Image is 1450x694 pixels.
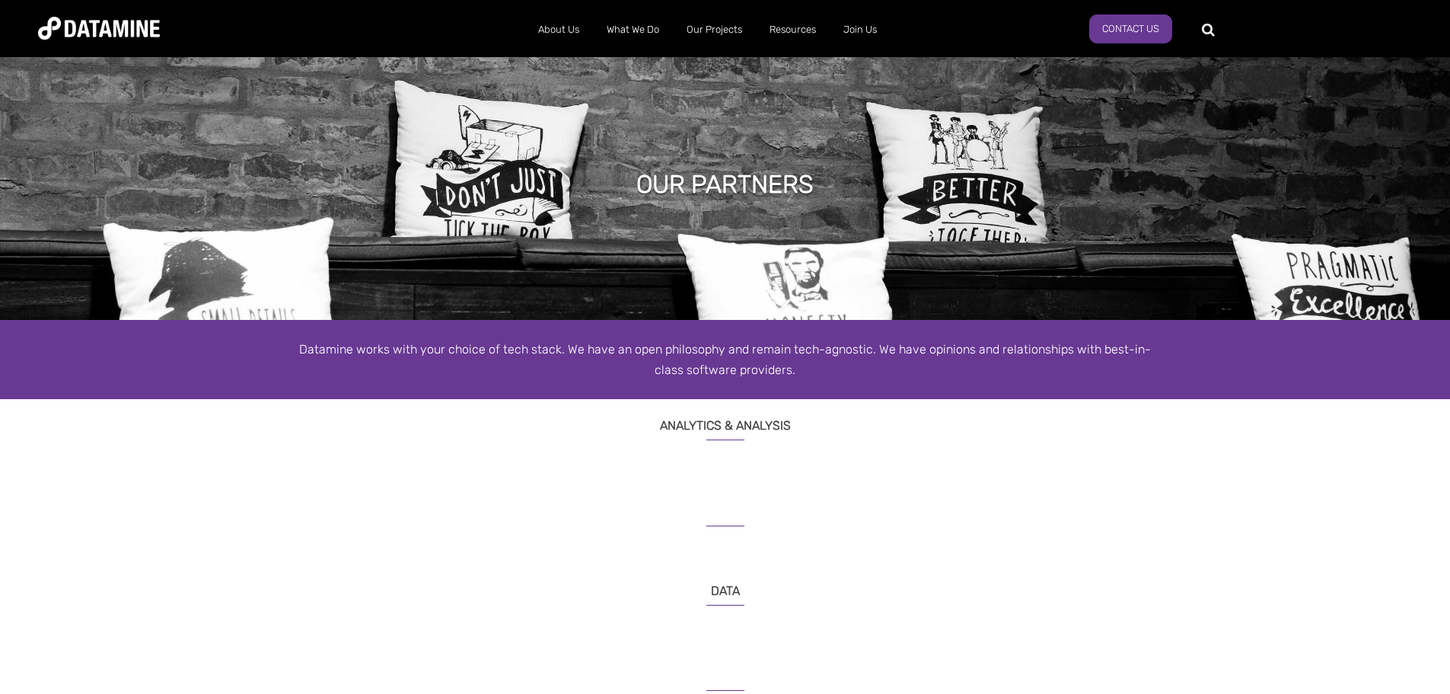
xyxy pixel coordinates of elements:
a: Resources [756,10,830,50]
a: Contact Us [1089,14,1172,43]
a: About Us [524,10,593,50]
h1: OUR PARTNERS [636,168,814,201]
a: What We Do [593,10,673,50]
img: Datamine [38,17,160,40]
h3: DATA [292,564,1159,606]
a: Join Us [830,10,891,50]
h3: ANALYTICS & ANALYSIS [292,399,1159,440]
div: Datamine works with your choice of tech stack. We have an open philosophy and remain tech-agnosti... [292,339,1159,380]
a: Our Projects [673,10,756,50]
